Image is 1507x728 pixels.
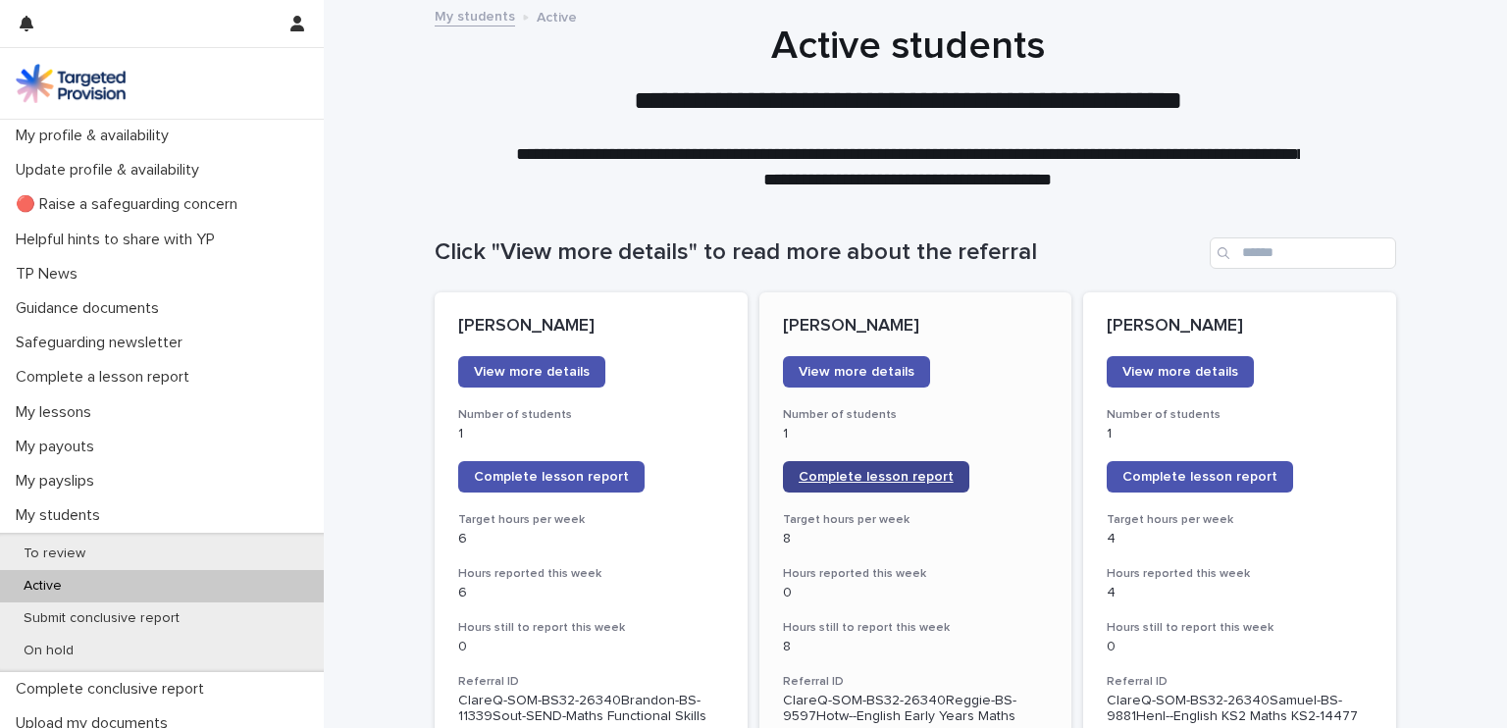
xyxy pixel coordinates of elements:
p: 1 [1107,426,1373,442]
a: Complete lesson report [1107,461,1293,493]
p: 0 [1107,639,1373,655]
p: [PERSON_NAME] [783,316,1049,338]
h3: Referral ID [1107,674,1373,690]
h3: Hours reported this week [1107,566,1373,582]
p: Active [537,5,577,26]
p: To review [8,546,101,562]
p: My students [8,506,116,525]
p: Guidance documents [8,299,175,318]
span: Complete lesson report [474,470,629,484]
a: View more details [783,356,930,388]
img: M5nRWzHhSzIhMunXDL62 [16,64,126,103]
span: Complete lesson report [1122,470,1277,484]
p: Complete a lesson report [8,368,205,387]
p: 0 [783,585,1049,601]
p: ClareQ-SOM-BS32-26340Samuel-BS-9881Henl--English KS2 Maths KS2-14477 [1107,693,1373,726]
h3: Number of students [783,407,1049,423]
h1: Click "View more details" to read more about the referral [435,238,1202,267]
span: View more details [474,365,590,379]
h3: Target hours per week [1107,512,1373,528]
p: My profile & availability [8,127,184,145]
a: Complete lesson report [458,461,645,493]
a: View more details [1107,356,1254,388]
span: Complete lesson report [799,470,954,484]
input: Search [1210,237,1396,269]
h3: Hours reported this week [458,566,724,582]
p: 8 [783,639,1049,655]
p: On hold [8,643,89,659]
h3: Hours still to report this week [1107,620,1373,636]
h3: Referral ID [783,674,1049,690]
p: 1 [458,426,724,442]
h3: Target hours per week [783,512,1049,528]
p: Complete conclusive report [8,680,220,699]
p: Update profile & availability [8,161,215,180]
p: Helpful hints to share with YP [8,231,231,249]
h3: Hours still to report this week [458,620,724,636]
p: Active [8,578,78,595]
h3: Target hours per week [458,512,724,528]
p: Safeguarding newsletter [8,334,198,352]
p: My payouts [8,438,110,456]
p: 4 [1107,531,1373,547]
span: View more details [799,365,914,379]
h3: Referral ID [458,674,724,690]
p: 1 [783,426,1049,442]
p: TP News [8,265,93,284]
p: 6 [458,585,724,601]
p: 6 [458,531,724,547]
h3: Hours reported this week [783,566,1049,582]
p: 4 [1107,585,1373,601]
p: [PERSON_NAME] [1107,316,1373,338]
p: 🔴 Raise a safeguarding concern [8,195,253,214]
a: My students [435,4,515,26]
p: 0 [458,639,724,655]
h1: Active students [427,23,1388,70]
h3: Number of students [1107,407,1373,423]
p: 8 [783,531,1049,547]
a: Complete lesson report [783,461,969,493]
h3: Number of students [458,407,724,423]
span: View more details [1122,365,1238,379]
a: View more details [458,356,605,388]
h3: Hours still to report this week [783,620,1049,636]
p: Submit conclusive report [8,610,195,627]
p: My lessons [8,403,107,422]
p: [PERSON_NAME] [458,316,724,338]
p: My payslips [8,472,110,491]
